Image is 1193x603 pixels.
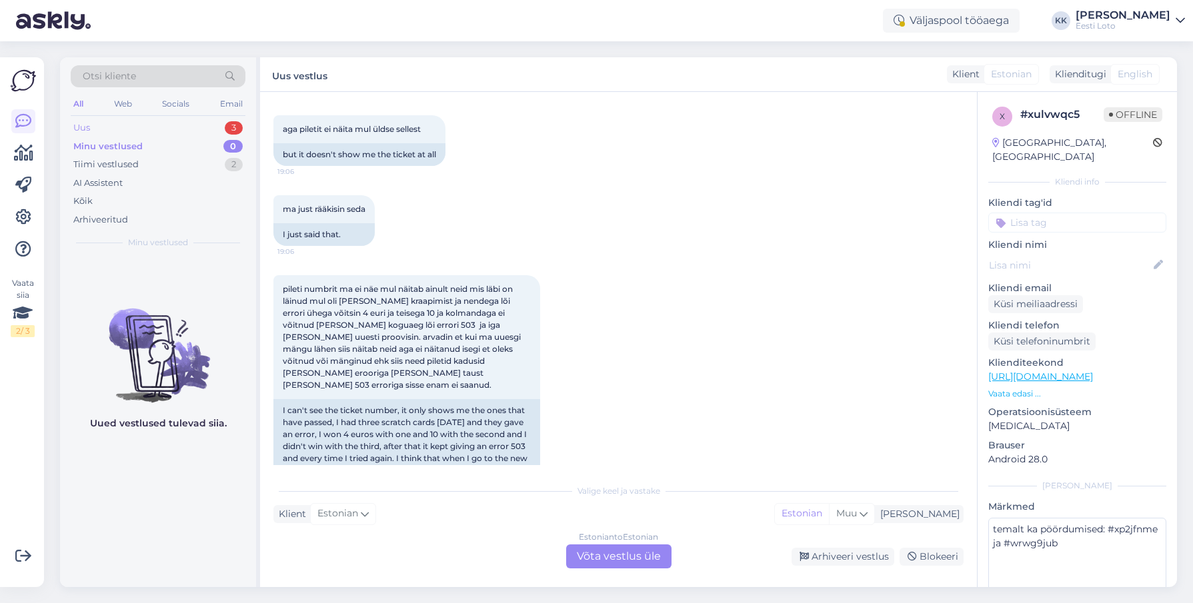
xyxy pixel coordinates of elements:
[988,196,1166,210] p: Kliendi tag'id
[223,140,243,153] div: 0
[73,140,143,153] div: Minu vestlused
[73,177,123,190] div: AI Assistent
[836,507,857,519] span: Muu
[225,158,243,171] div: 2
[273,507,306,521] div: Klient
[1104,107,1162,122] span: Offline
[875,507,960,521] div: [PERSON_NAME]
[1052,11,1070,30] div: KK
[991,67,1032,81] span: Estonian
[60,285,256,404] img: No chats
[988,332,1096,350] div: Küsi telefoninumbrit
[277,247,327,257] span: 19:06
[988,370,1093,382] a: [URL][DOMAIN_NAME]
[992,136,1153,164] div: [GEOGRAPHIC_DATA], [GEOGRAPHIC_DATA]
[883,9,1020,33] div: Väljaspool tööaega
[947,67,980,81] div: Klient
[1050,67,1106,81] div: Klienditugi
[566,544,672,568] div: Võta vestlus üle
[273,399,540,518] div: I can't see the ticket number, it only shows me the ones that have passed, I had three scratch ca...
[71,95,86,113] div: All
[988,480,1166,492] div: [PERSON_NAME]
[1000,111,1005,121] span: x
[988,176,1166,188] div: Kliendi info
[988,452,1166,466] p: Android 28.0
[128,237,188,249] span: Minu vestlused
[111,95,135,113] div: Web
[283,284,523,390] span: pileti numbrit ma ei näe mul näitab ainult neid mis läbi on läinud mul oli [PERSON_NAME] kraapimi...
[90,416,227,430] p: Uued vestlused tulevad siia.
[988,281,1166,295] p: Kliendi email
[989,258,1151,273] input: Lisa nimi
[988,405,1166,419] p: Operatsioonisüsteem
[988,388,1166,400] p: Vaata edasi ...
[988,238,1166,252] p: Kliendi nimi
[83,69,136,83] span: Otsi kliente
[988,213,1166,233] input: Lisa tag
[1020,107,1104,123] div: # xulvwqc5
[225,121,243,135] div: 3
[283,124,421,134] span: aga piletit ei näita mul üldse sellest
[1076,10,1185,31] a: [PERSON_NAME]Eesti Loto
[775,504,829,524] div: Estonian
[988,419,1166,433] p: [MEDICAL_DATA]
[277,167,327,177] span: 19:06
[73,213,128,227] div: Arhiveeritud
[579,531,658,543] div: Estonian to Estonian
[792,548,894,566] div: Arhiveeri vestlus
[273,485,964,497] div: Valige keel ja vastake
[988,500,1166,514] p: Märkmed
[273,143,445,166] div: but it doesn't show me the ticket at all
[11,325,35,337] div: 2 / 3
[988,318,1166,332] p: Kliendi telefon
[73,195,93,208] div: Kõik
[273,223,375,246] div: I just said that.
[73,158,139,171] div: Tiimi vestlused
[217,95,245,113] div: Email
[988,356,1166,370] p: Klienditeekond
[73,121,90,135] div: Uus
[900,548,964,566] div: Blokeeri
[1076,10,1170,21] div: [PERSON_NAME]
[317,506,358,521] span: Estonian
[159,95,192,113] div: Socials
[272,65,327,83] label: Uus vestlus
[988,438,1166,452] p: Brauser
[988,295,1083,313] div: Küsi meiliaadressi
[1076,21,1170,31] div: Eesti Loto
[283,204,365,214] span: ma just rääkisin seda
[1118,67,1152,81] span: English
[11,277,35,337] div: Vaata siia
[11,68,36,93] img: Askly Logo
